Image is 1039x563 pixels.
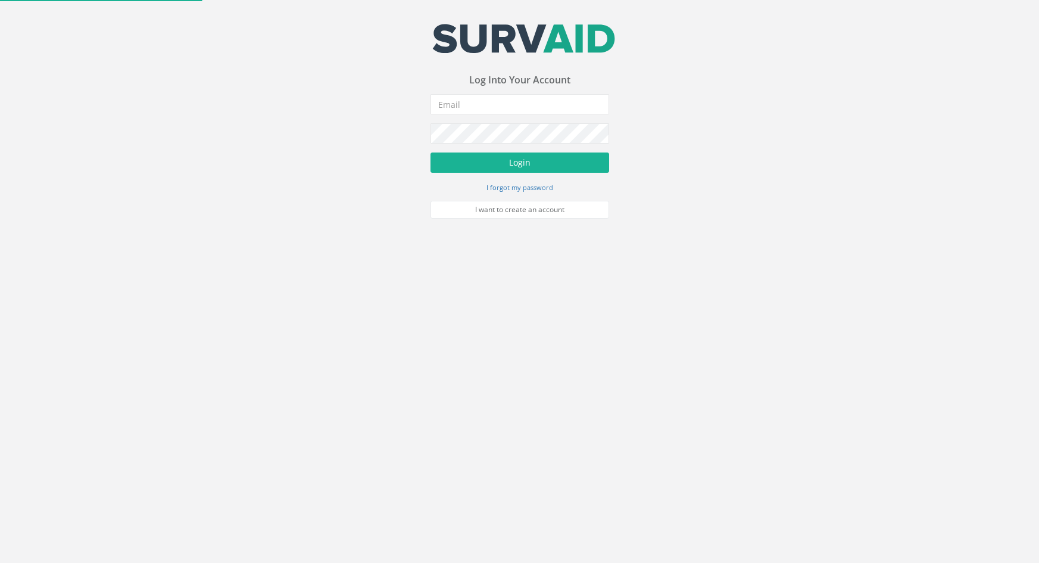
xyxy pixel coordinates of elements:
[430,153,609,173] button: Login
[486,183,553,192] small: I forgot my password
[430,94,609,114] input: Email
[430,75,609,86] h3: Log Into Your Account
[486,182,553,192] a: I forgot my password
[430,201,609,219] a: I want to create an account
